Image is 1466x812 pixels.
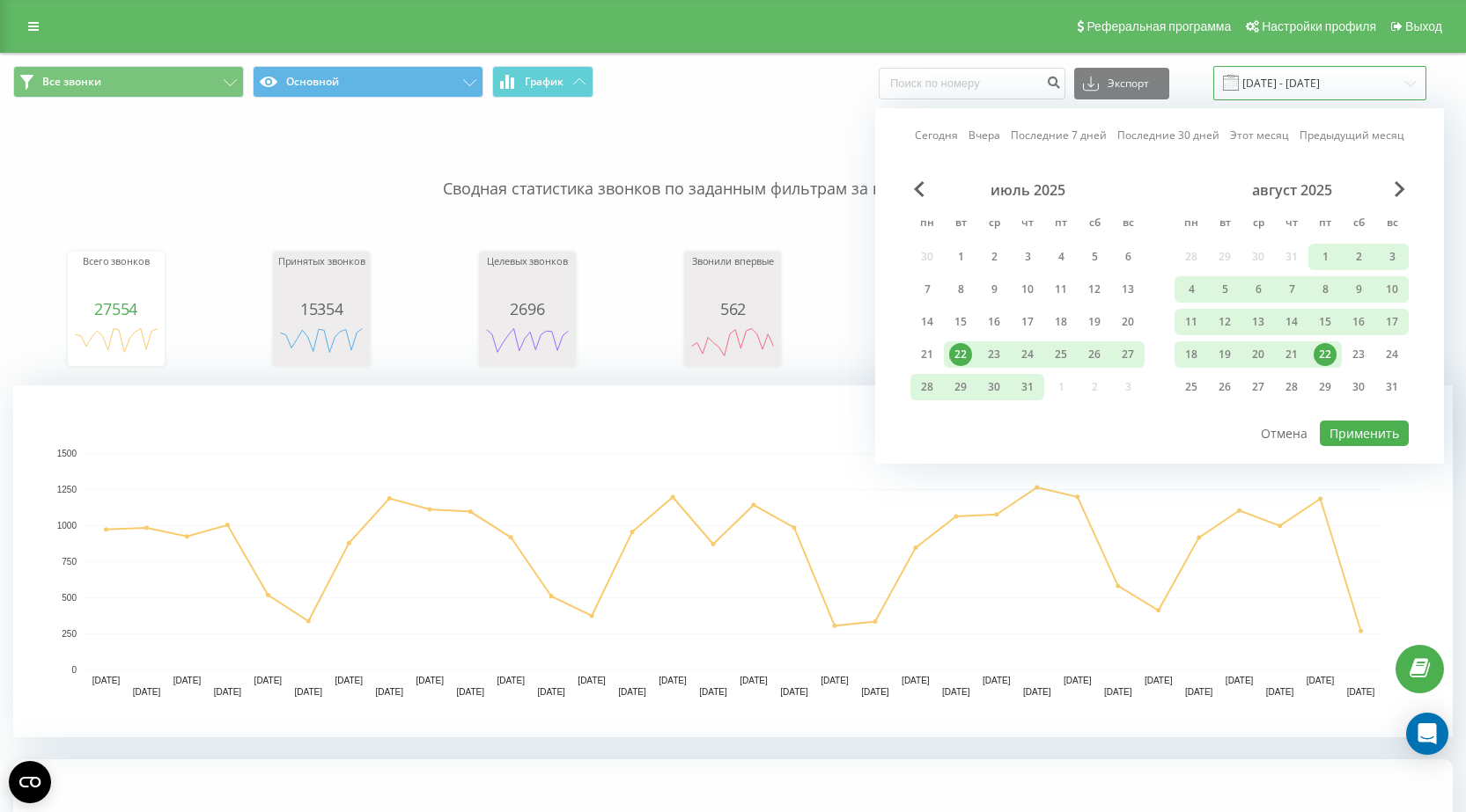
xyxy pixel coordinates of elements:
[983,311,1006,333] div: 16
[1241,309,1275,335] div: ср 13 авг. 2025 г.
[1180,311,1203,333] div: 11
[1180,278,1203,301] div: 4
[1023,687,1051,697] text: [DATE]
[277,256,365,300] div: Принятых звонков
[1320,421,1409,446] button: Применить
[72,256,160,300] div: Всего звонков
[689,318,777,370] svg: A chart.
[1381,311,1403,333] div: 17
[981,211,1007,238] abbr: среда
[977,244,1011,270] div: ср 2 июля 2025 г.
[1347,343,1370,366] div: 23
[13,143,1453,201] p: Сводная статистика звонков по заданным фильтрам за выбранный период
[1208,276,1241,303] div: вт 5 авг. 2025 г.
[1116,278,1139,301] div: 13
[1011,276,1044,303] div: чт 10 июля 2025 г.
[1048,211,1074,238] abbr: пятница
[1375,374,1409,400] div: вс 31 авг. 2025 г.
[949,311,972,333] div: 15
[1342,374,1375,400] div: сб 30 авг. 2025 г.
[1050,311,1072,333] div: 18
[483,256,571,300] div: Целевых звонков
[277,300,365,318] div: 15354
[13,385,1453,737] div: A chart.
[253,66,483,98] button: Основной
[1044,244,1078,270] div: пт 4 июля 2025 г.
[983,676,1011,685] text: [DATE]
[910,341,944,368] div: пн 21 июля 2025 г.
[497,676,525,685] text: [DATE]
[277,318,365,370] div: A chart.
[1016,245,1039,268] div: 3
[1180,343,1203,366] div: 18
[944,276,977,303] div: вт 8 июля 2025 г.
[1347,376,1370,399] div: 30
[910,374,944,400] div: пн 28 июля 2025 г.
[977,276,1011,303] div: ср 9 июля 2025 г.
[483,300,571,318] div: 2696
[1314,376,1337,399] div: 29
[1247,311,1270,333] div: 13
[62,557,77,567] text: 750
[1016,343,1039,366] div: 24
[821,676,849,685] text: [DATE]
[1050,278,1072,301] div: 11
[1375,244,1409,270] div: вс 3 авг. 2025 г.
[949,278,972,301] div: 8
[1213,376,1236,399] div: 26
[1074,68,1169,99] button: Экспорт
[1044,276,1078,303] div: пт 11 июля 2025 г.
[1044,341,1078,368] div: пт 25 июля 2025 г.
[1342,276,1375,303] div: сб 9 авг. 2025 г.
[1241,374,1275,400] div: ср 27 авг. 2025 г.
[983,245,1006,268] div: 2
[977,374,1011,400] div: ср 30 июля 2025 г.
[983,278,1006,301] div: 9
[1083,278,1106,301] div: 12
[1342,244,1375,270] div: сб 2 авг. 2025 г.
[1347,687,1375,697] text: [DATE]
[1078,276,1111,303] div: сб 12 июля 2025 г.
[492,66,593,98] button: График
[1145,676,1173,685] text: [DATE]
[1213,278,1236,301] div: 5
[1116,245,1139,268] div: 6
[57,521,77,530] text: 1000
[1280,343,1303,366] div: 21
[949,376,972,399] div: 29
[1280,376,1303,399] div: 28
[1050,245,1072,268] div: 4
[1011,309,1044,335] div: чт 17 июля 2025 г.
[689,256,777,300] div: Звонили впервые
[699,687,727,697] text: [DATE]
[57,449,77,458] text: 1500
[62,593,77,603] text: 500
[969,127,1000,143] a: Вчера
[173,676,202,685] text: [DATE]
[1342,341,1375,368] div: сб 23 авг. 2025 г.
[214,687,242,697] text: [DATE]
[879,68,1065,99] input: Поиск по номеру
[1116,311,1139,333] div: 20
[1381,245,1403,268] div: 3
[916,343,939,366] div: 21
[1111,244,1145,270] div: вс 6 июля 2025 г.
[910,276,944,303] div: пн 7 июля 2025 г.
[1275,374,1308,400] div: чт 28 авг. 2025 г.
[1345,211,1372,238] abbr: суббота
[1081,211,1108,238] abbr: суббота
[689,300,777,318] div: 562
[902,676,930,685] text: [DATE]
[1381,278,1403,301] div: 10
[947,211,974,238] abbr: вторник
[1308,244,1342,270] div: пт 1 авг. 2025 г.
[1381,343,1403,366] div: 24
[1314,311,1337,333] div: 15
[1308,374,1342,400] div: пт 29 авг. 2025 г.
[944,244,977,270] div: вт 1 июля 2025 г.
[983,343,1006,366] div: 23
[1078,309,1111,335] div: сб 19 июля 2025 г.
[944,341,977,368] div: вт 22 июля 2025 г.
[1115,211,1141,238] abbr: воскресенье
[1406,713,1448,755] div: Open Intercom Messenger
